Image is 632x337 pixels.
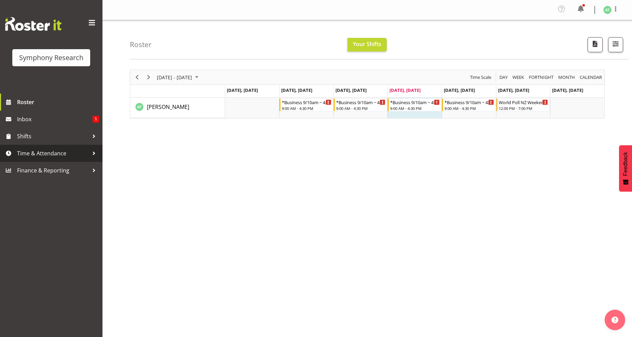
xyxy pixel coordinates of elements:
button: Timeline Week [511,73,525,82]
span: Day [499,73,508,82]
span: Week [512,73,525,82]
div: Angela Tunnicliffe"s event - *Business 9/10am ~ 4:30pm Begin From Wednesday, August 27, 2025 at 9... [334,98,387,111]
span: Month [558,73,576,82]
span: [DATE], [DATE] [498,87,529,93]
button: Filter Shifts [608,37,623,52]
span: [DATE], [DATE] [227,87,258,93]
span: [DATE], [DATE] [552,87,583,93]
div: World Poll NZ Weekends [499,99,548,106]
div: Angela Tunnicliffe"s event - *Business 9/10am ~ 4:30pm Begin From Thursday, August 28, 2025 at 9:... [388,98,441,111]
div: *Business 9/10am ~ 4:30pm [390,99,440,106]
span: [DATE] - [DATE] [156,73,193,82]
span: Time & Attendance [17,148,89,158]
span: Feedback [622,152,629,176]
span: [DATE], [DATE] [389,87,421,93]
div: Timeline Week of August 28, 2025 [130,70,605,118]
div: Symphony Research [19,53,83,63]
span: Fortnight [528,73,554,82]
a: [PERSON_NAME] [147,103,189,111]
div: Next [143,70,154,84]
button: Timeline Day [498,73,509,82]
button: Next [144,73,153,82]
div: *Business 9/10am ~ 4:30pm [444,99,494,106]
div: 9:00 AM - 4:30 PM [390,106,440,111]
div: Angela Tunnicliffe"s event - *Business 9/10am ~ 4:30pm Begin From Friday, August 29, 2025 at 9:00... [442,98,496,111]
button: Fortnight [528,73,555,82]
button: Feedback - Show survey [619,145,632,192]
span: [DATE], [DATE] [335,87,367,93]
div: *Business 9/10am ~ 4:30pm [336,99,386,106]
span: [DATE], [DATE] [281,87,312,93]
button: August 25 - 31, 2025 [156,73,202,82]
span: Roster [17,97,99,107]
span: Time Scale [469,73,492,82]
span: Your Shifts [353,40,381,48]
div: *Business 9/10am ~ 4:30pm [282,99,331,106]
img: Rosterit website logo [5,17,61,31]
button: Timeline Month [557,73,576,82]
span: 1 [93,116,99,123]
button: Your Shifts [347,38,387,52]
div: Previous [131,70,143,84]
button: Month [579,73,603,82]
div: Angela Tunnicliffe"s event - World Poll NZ Weekends Begin From Saturday, August 30, 2025 at 12:00... [496,98,550,111]
div: Angela Tunnicliffe"s event - *Business 9/10am ~ 4:30pm Begin From Tuesday, August 26, 2025 at 9:0... [279,98,333,111]
div: 12:00 PM - 7:00 PM [499,106,548,111]
span: Shifts [17,131,89,141]
img: angela-tunnicliffe1838.jpg [603,6,612,14]
div: 9:00 AM - 4:30 PM [336,106,386,111]
table: Timeline Week of August 28, 2025 [225,98,604,118]
h4: Roster [130,41,152,48]
span: calendar [579,73,603,82]
div: 9:00 AM - 4:30 PM [282,106,331,111]
td: Angela Tunnicliffe resource [130,98,225,118]
span: Finance & Reporting [17,165,89,175]
button: Previous [133,73,142,82]
button: Time Scale [469,73,493,82]
img: help-xxl-2.png [612,317,618,323]
span: Inbox [17,114,93,124]
button: Download a PDF of the roster according to the set date range. [588,37,603,52]
span: [DATE], [DATE] [444,87,475,93]
div: 9:00 AM - 4:30 PM [444,106,494,111]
